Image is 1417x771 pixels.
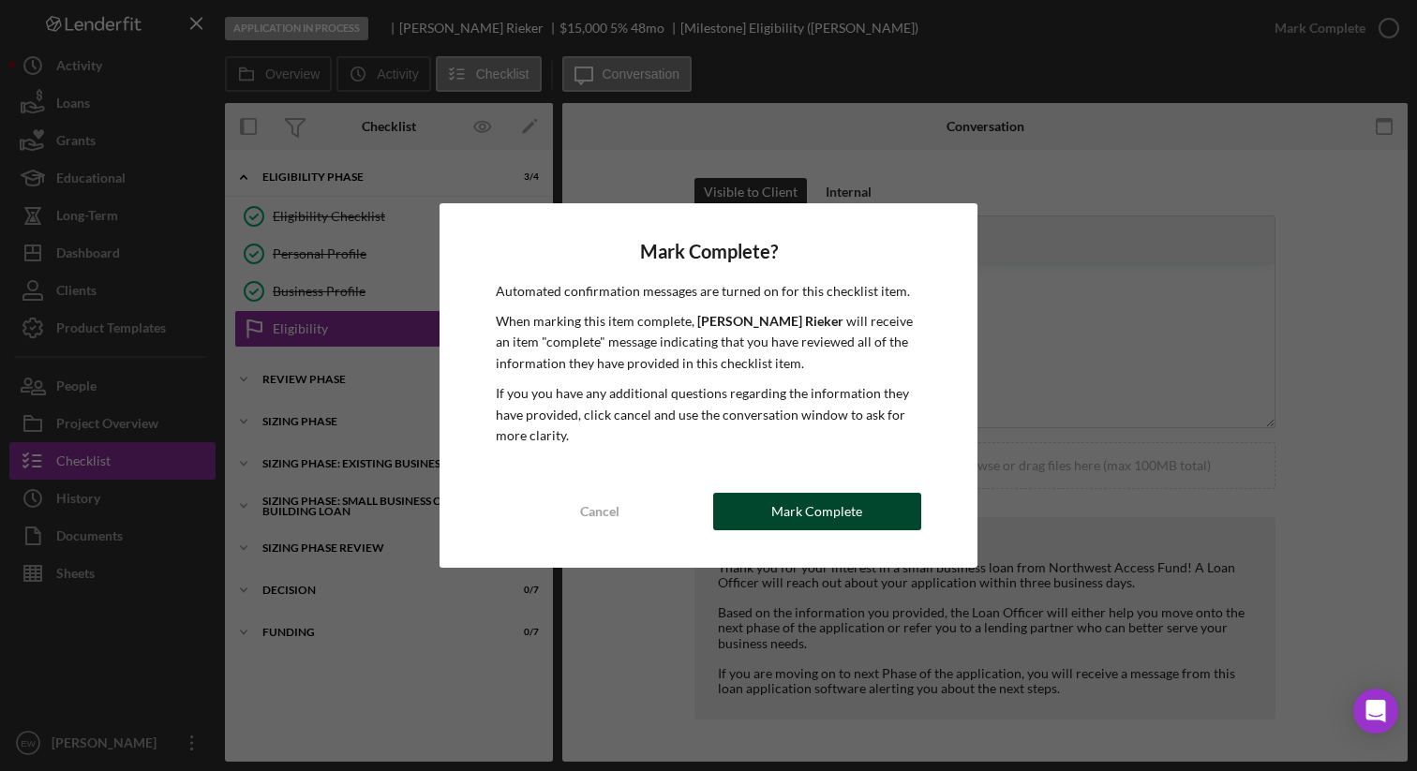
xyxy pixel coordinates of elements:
b: [PERSON_NAME] Rieker [697,313,843,329]
div: Mark Complete [771,493,862,530]
div: Cancel [580,493,619,530]
h4: Mark Complete? [496,241,921,262]
p: When marking this item complete, will receive an item "complete" message indicating that you have... [496,311,921,374]
p: Automated confirmation messages are turned on for this checklist item. [496,281,921,302]
button: Mark Complete [713,493,921,530]
p: If you you have any additional questions regarding the information they have provided, click canc... [496,383,921,446]
div: Open Intercom Messenger [1353,689,1398,734]
button: Cancel [496,493,704,530]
